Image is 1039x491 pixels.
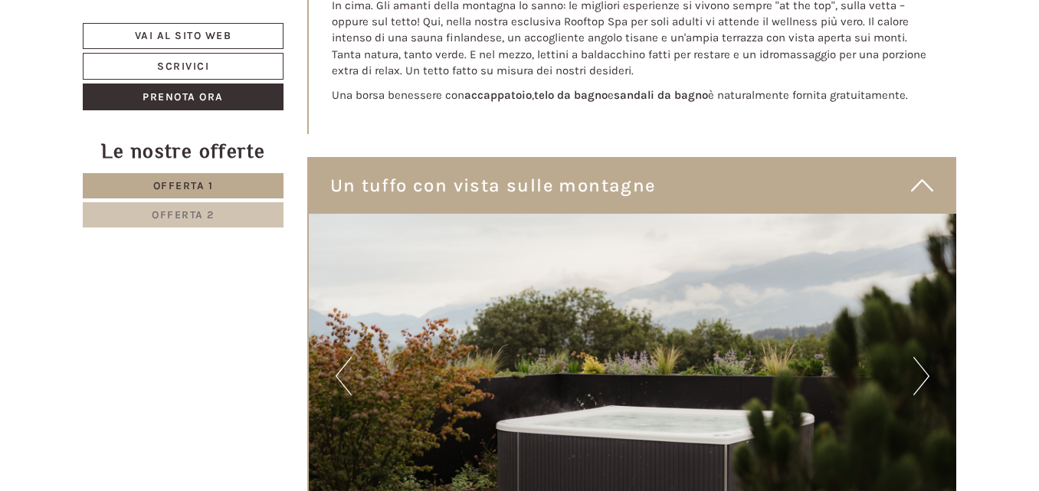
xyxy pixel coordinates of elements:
div: Un tuffo con vista sulle montagne [307,157,957,214]
div: Hotel B&B Feldmessner [23,44,241,57]
a: Prenota ora [83,83,284,110]
p: Una borsa benessere con , e è naturalmente fornita gratuitamente. [332,87,934,103]
small: 15:29 [23,74,241,85]
button: Next [913,357,929,395]
div: martedì [267,11,336,38]
span: Offerta 1 [153,179,214,192]
button: Invia [523,404,603,430]
span: Offerta 2 [152,208,215,221]
strong: sandali da bagno [614,88,708,102]
a: Scrivici [83,53,284,80]
strong: telo da bagno [534,88,608,102]
a: Vai al sito web [83,23,284,49]
div: Buon giorno, come possiamo aiutarla? [11,41,248,88]
button: Previous [336,357,352,395]
strong: accappatoio [464,88,532,102]
div: Le nostre offerte [83,137,284,165]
